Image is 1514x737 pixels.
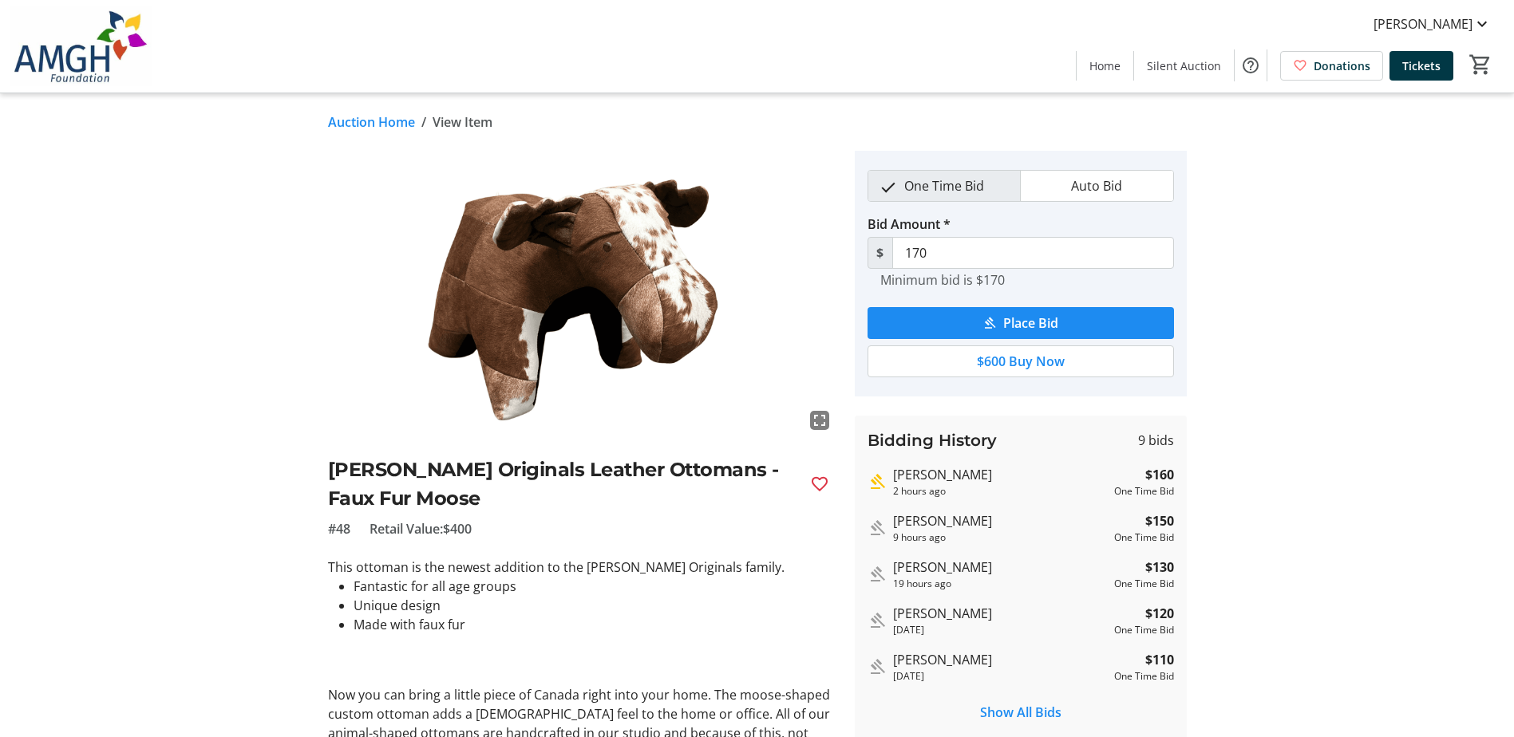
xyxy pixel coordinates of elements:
a: Auction Home [328,112,415,132]
button: [PERSON_NAME] [1361,11,1504,37]
div: One Time Bid [1114,669,1174,684]
div: 9 hours ago [893,530,1108,545]
strong: $110 [1145,650,1174,669]
span: Tickets [1402,57,1441,74]
mat-icon: Outbid [868,611,887,630]
div: [PERSON_NAME] [893,511,1108,530]
li: Fantastic for all age groups [354,577,836,596]
button: $600 Buy Now [868,345,1174,377]
li: Made with faux fur [354,615,836,634]
div: [PERSON_NAME] [893,604,1108,623]
a: Tickets [1389,51,1453,81]
mat-icon: Outbid [868,565,887,584]
div: One Time Bid [1114,530,1174,545]
div: 2 hours ago [893,484,1108,499]
button: Favourite [804,468,836,500]
button: Place Bid [868,307,1174,339]
strong: $160 [1145,465,1174,484]
span: One Time Bid [895,171,994,201]
span: Retail Value: $400 [370,519,472,538]
span: Auto Bid [1061,171,1132,201]
a: Silent Auction [1134,51,1234,81]
button: Show All Bids [868,696,1174,728]
mat-icon: Outbid [868,657,887,676]
div: [PERSON_NAME] [893,558,1108,577]
tr-hint: Minimum bid is $170 [880,272,1005,288]
p: This ottoman is the newest addition to the [PERSON_NAME] Originals family. [328,558,836,577]
h3: Bidding History [868,428,997,452]
mat-icon: fullscreen [810,411,829,430]
li: Unique design [354,596,836,615]
mat-icon: Outbid [868,518,887,538]
div: One Time Bid [1114,577,1174,591]
div: 19 hours ago [893,577,1108,591]
label: Bid Amount * [868,215,951,234]
div: [PERSON_NAME] [893,650,1108,669]
strong: $120 [1145,604,1174,623]
h2: [PERSON_NAME] Originals Leather Ottomans - Faux Fur Moose [328,455,797,513]
strong: $130 [1145,558,1174,577]
span: Show All Bids [980,703,1061,722]
span: 9 bids [1138,431,1174,450]
div: [DATE] [893,669,1108,684]
span: / [421,112,426,132]
span: $600 Buy Now [977,352,1065,371]
span: Home [1089,57,1121,74]
div: [PERSON_NAME] [893,465,1108,484]
button: Cart [1466,50,1495,79]
img: Alexandra Marine & General Hospital Foundation's Logo [10,6,152,86]
div: One Time Bid [1114,623,1174,637]
a: Donations [1280,51,1383,81]
a: Home [1077,51,1133,81]
div: One Time Bid [1114,484,1174,499]
strong: $150 [1145,511,1174,530]
img: Image [328,151,836,436]
span: [PERSON_NAME] [1374,14,1472,33]
span: Donations [1314,57,1370,74]
span: Place Bid [1003,313,1058,333]
mat-icon: Highest bid [868,472,887,491]
span: View Item [433,112,492,132]
span: $ [868,237,893,269]
span: Silent Auction [1147,57,1221,74]
div: [DATE] [893,623,1108,637]
span: #48 [328,519,350,538]
button: Help [1235,49,1267,81]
